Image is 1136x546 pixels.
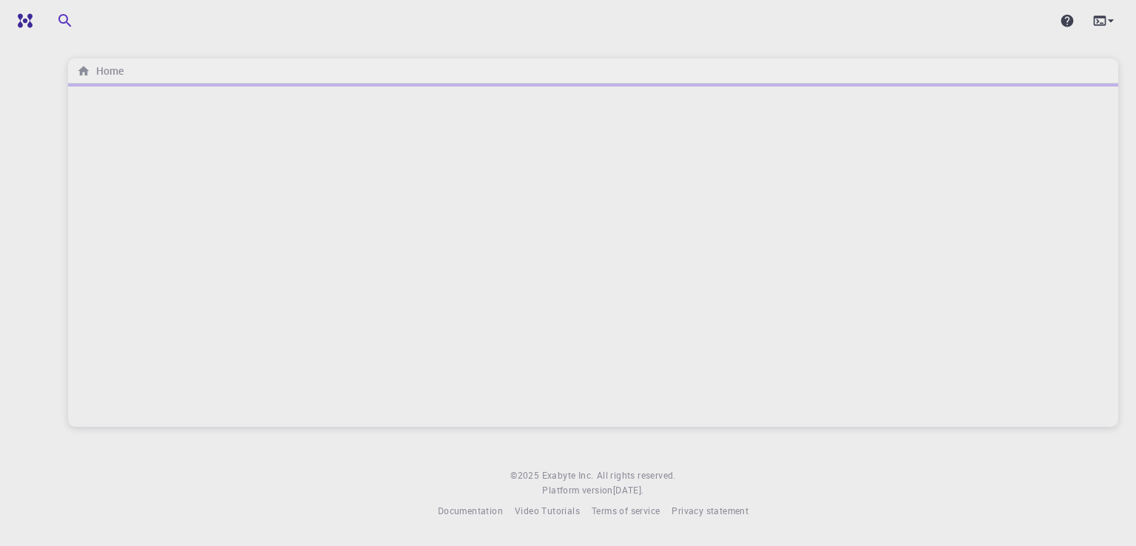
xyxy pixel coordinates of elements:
a: Exabyte Inc. [542,468,594,483]
a: Video Tutorials [515,504,580,519]
span: Privacy statement [672,505,748,516]
nav: breadcrumb [74,63,126,79]
span: © 2025 [510,468,541,483]
a: [DATE]. [613,483,644,498]
img: logo [12,13,33,28]
span: Terms of service [592,505,660,516]
span: Exabyte Inc. [542,469,594,481]
a: Documentation [438,504,503,519]
span: Platform version [542,483,612,498]
h6: Home [90,63,124,79]
a: Privacy statement [672,504,748,519]
span: Video Tutorials [515,505,580,516]
span: All rights reserved. [597,468,676,483]
a: Terms of service [592,504,660,519]
span: [DATE] . [613,484,644,496]
span: Documentation [438,505,503,516]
